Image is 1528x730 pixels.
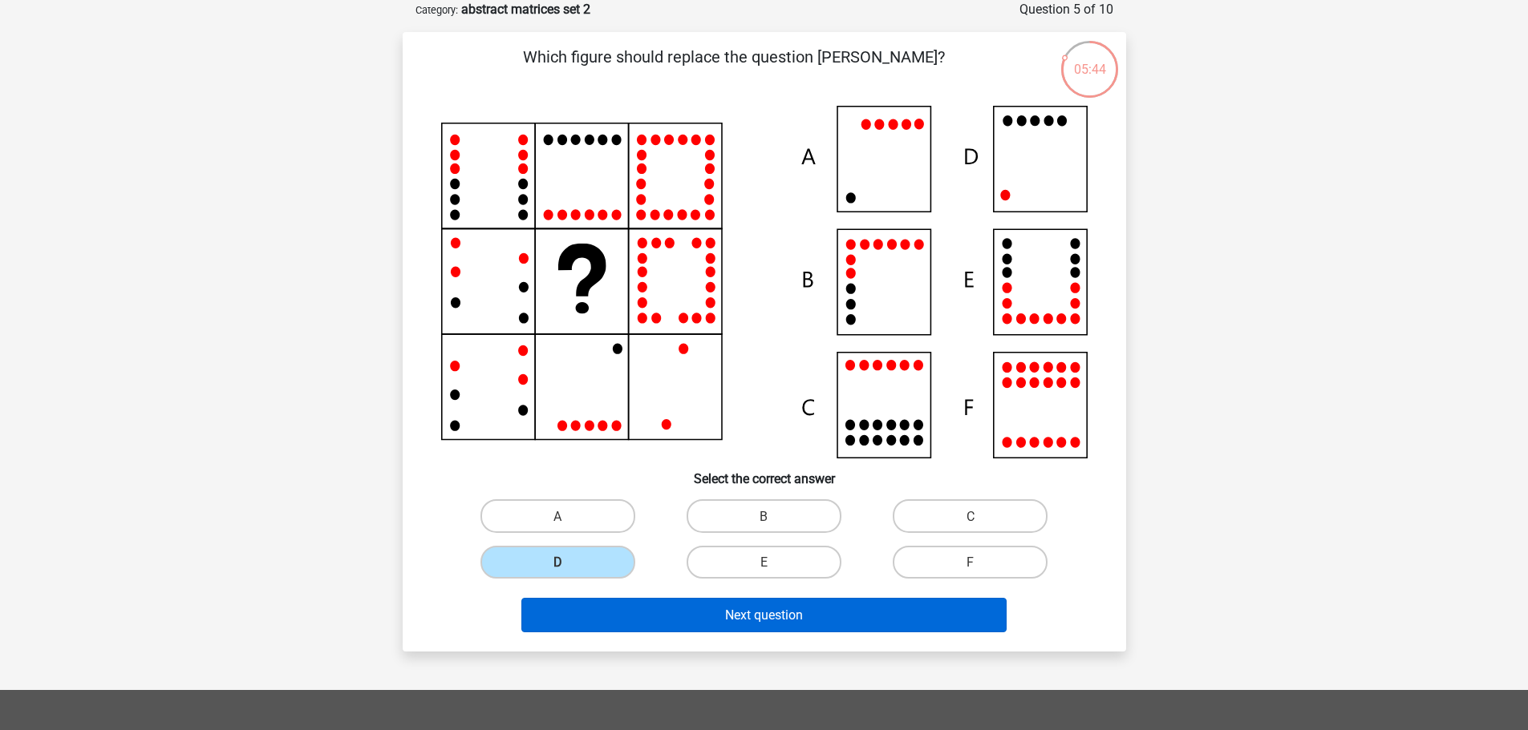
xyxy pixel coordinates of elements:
[521,598,1007,632] button: Next question
[1019,2,1113,17] font: Question 5 of 10
[967,509,975,524] font: C
[760,509,768,524] font: B
[523,47,945,67] font: Which figure should replace the question [PERSON_NAME]?
[725,607,803,623] font: Next question
[553,509,561,524] font: A
[553,555,562,570] font: D
[760,555,768,570] font: E
[1074,62,1106,77] font: 05:44
[415,4,458,16] font: Category:
[694,471,835,486] font: Select the correct answer
[967,555,974,570] font: F
[461,2,590,17] font: abstract matrices set 2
